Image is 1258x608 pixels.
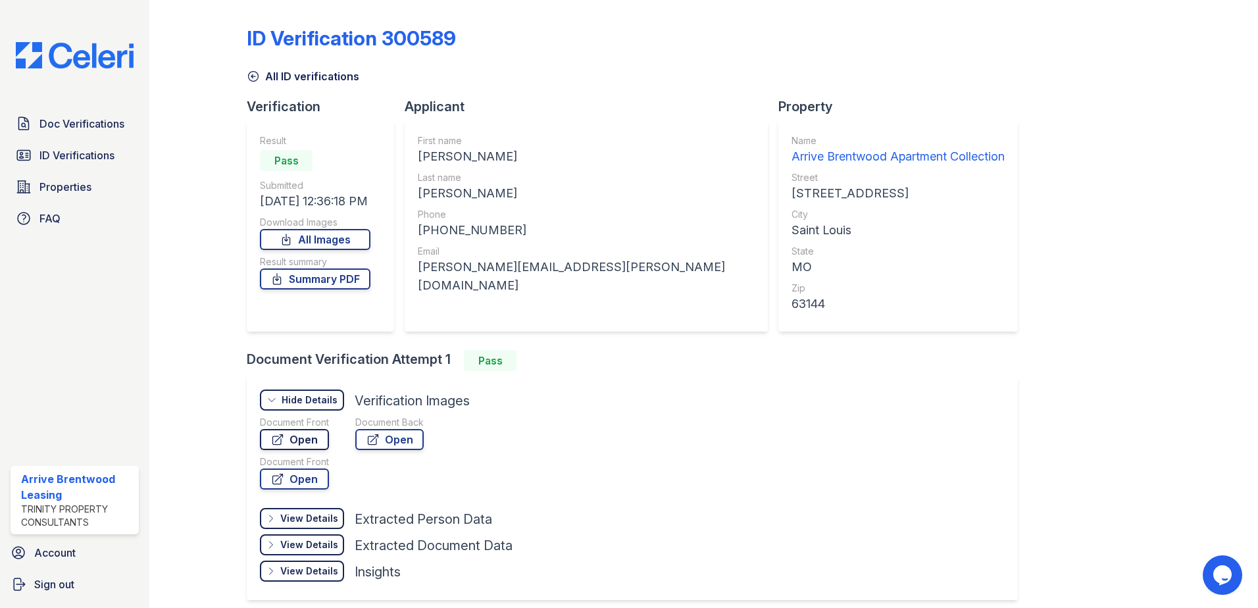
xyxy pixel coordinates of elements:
[260,469,329,490] a: Open
[5,540,144,566] a: Account
[418,221,755,240] div: [PHONE_NUMBER]
[260,429,329,450] a: Open
[280,538,338,551] div: View Details
[5,571,144,597] a: Sign out
[418,245,755,258] div: Email
[247,350,1028,371] div: Document Verification Attempt 1
[792,171,1005,184] div: Street
[260,416,329,429] div: Document Front
[355,416,424,429] div: Document Back
[34,545,76,561] span: Account
[418,208,755,221] div: Phone
[5,42,144,68] img: CE_Logo_Blue-a8612792a0a2168367f1c8372b55b34899dd931a85d93a1a3d3e32e68fde9ad4.png
[39,147,114,163] span: ID Verifications
[1203,555,1245,595] iframe: chat widget
[260,455,329,469] div: Document Front
[405,97,778,116] div: Applicant
[260,255,370,268] div: Result summary
[260,229,370,250] a: All Images
[11,174,139,200] a: Properties
[792,208,1005,221] div: City
[418,171,755,184] div: Last name
[260,134,370,147] div: Result
[355,429,424,450] a: Open
[355,510,492,528] div: Extracted Person Data
[11,142,139,168] a: ID Verifications
[464,350,516,371] div: Pass
[247,68,359,84] a: All ID verifications
[21,503,134,529] div: Trinity Property Consultants
[792,221,1005,240] div: Saint Louis
[355,392,470,410] div: Verification Images
[34,576,74,592] span: Sign out
[39,179,91,195] span: Properties
[792,184,1005,203] div: [STREET_ADDRESS]
[260,179,370,192] div: Submitted
[792,282,1005,295] div: Zip
[792,134,1005,147] div: Name
[778,97,1028,116] div: Property
[418,258,755,295] div: [PERSON_NAME][EMAIL_ADDRESS][PERSON_NAME][DOMAIN_NAME]
[282,393,338,407] div: Hide Details
[39,211,61,226] span: FAQ
[792,258,1005,276] div: MO
[247,26,456,50] div: ID Verification 300589
[418,134,755,147] div: First name
[792,134,1005,166] a: Name Arrive Brentwood Apartment Collection
[39,116,124,132] span: Doc Verifications
[418,147,755,166] div: [PERSON_NAME]
[260,150,313,171] div: Pass
[11,205,139,232] a: FAQ
[11,111,139,137] a: Doc Verifications
[280,565,338,578] div: View Details
[418,184,755,203] div: [PERSON_NAME]
[792,295,1005,313] div: 63144
[21,471,134,503] div: Arrive Brentwood Leasing
[260,268,370,290] a: Summary PDF
[355,563,401,581] div: Insights
[260,192,370,211] div: [DATE] 12:36:18 PM
[792,245,1005,258] div: State
[280,512,338,525] div: View Details
[355,536,513,555] div: Extracted Document Data
[260,216,370,229] div: Download Images
[247,97,405,116] div: Verification
[792,147,1005,166] div: Arrive Brentwood Apartment Collection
